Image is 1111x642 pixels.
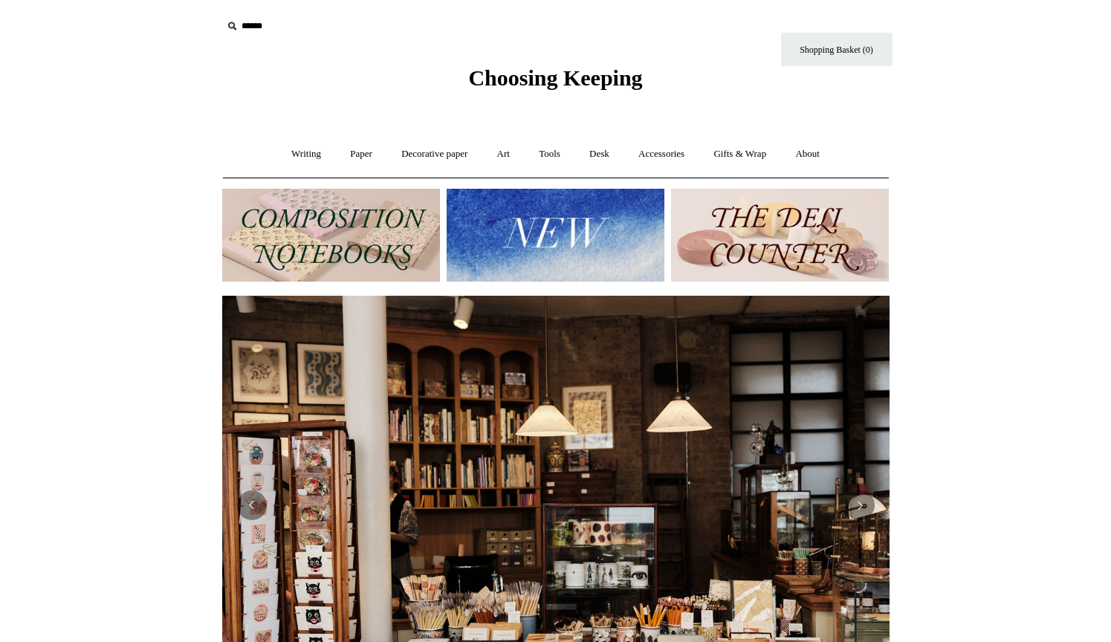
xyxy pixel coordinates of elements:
[700,134,780,174] a: Gifts & Wrap
[468,65,642,90] span: Choosing Keeping
[781,33,893,66] a: Shopping Basket (0)
[237,490,267,520] button: Previous
[468,77,642,88] a: Choosing Keeping
[388,134,481,174] a: Decorative paper
[337,134,386,174] a: Paper
[625,134,698,174] a: Accessories
[525,134,574,174] a: Tools
[671,189,889,282] img: The Deli Counter
[447,189,664,282] img: New.jpg__PID:f73bdf93-380a-4a35-bcfe-7823039498e1
[782,134,833,174] a: About
[484,134,523,174] a: Art
[576,134,623,174] a: Desk
[278,134,334,174] a: Writing
[222,189,440,282] img: 202302 Composition ledgers.jpg__PID:69722ee6-fa44-49dd-a067-31375e5d54ec
[845,490,875,520] button: Next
